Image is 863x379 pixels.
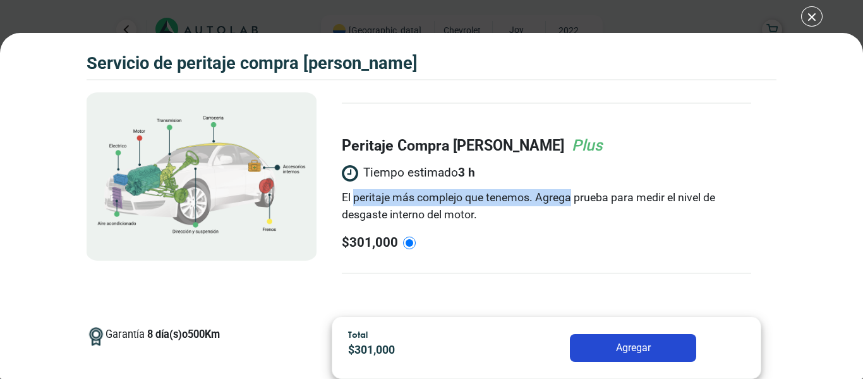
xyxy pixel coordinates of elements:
[342,164,752,183] span: Tiempo estimado
[570,334,696,362] button: Agregar
[572,134,603,154] span: Plus
[458,164,475,182] strong: 3 h
[147,327,220,343] p: 8 día(s) o 500 Km
[342,135,564,157] label: peritaje compra [PERSON_NAME]
[342,233,398,252] p: $ 301,000
[348,342,502,359] p: $ 301,000
[342,189,752,223] p: El peritaje más complejo que tenemos. Agrega prueba para medir el nivel de desgaste interno del m...
[87,53,418,74] h3: SERVICIO DE PERITAJE COMPRA [PERSON_NAME]
[348,329,368,340] span: Total
[106,327,220,353] span: Garantía
[342,304,517,326] label: revisión de antecedentes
